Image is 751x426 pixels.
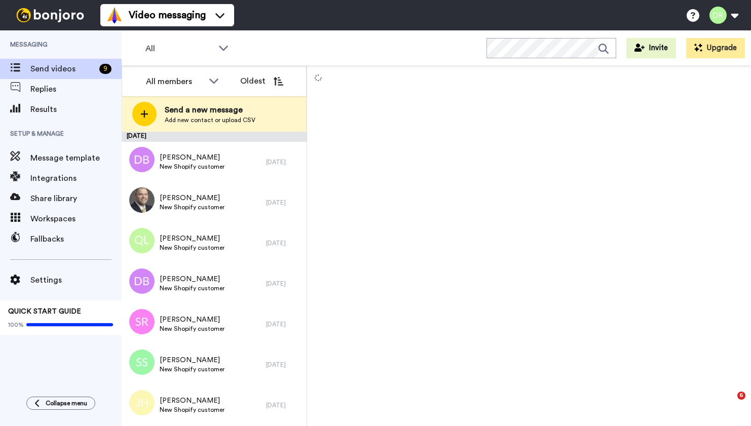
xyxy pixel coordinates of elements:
span: Settings [30,274,122,286]
span: [PERSON_NAME] [160,193,224,203]
span: [PERSON_NAME] [160,234,224,244]
div: [DATE] [266,239,302,247]
span: All [145,43,213,55]
span: [PERSON_NAME] [160,315,224,325]
span: Integrations [30,172,122,184]
span: Collapse menu [46,399,87,407]
span: [PERSON_NAME] [160,274,224,284]
div: [DATE] [266,199,302,207]
div: [DATE] [266,320,302,328]
span: Fallbacks [30,233,122,245]
span: New Shopify customer [160,325,224,333]
div: All members [146,75,204,88]
button: Oldest [233,71,291,91]
span: 100% [8,321,24,329]
span: New Shopify customer [160,406,224,414]
span: 6 [737,392,745,400]
span: Video messaging [129,8,206,22]
div: 9 [99,64,111,74]
span: New Shopify customer [160,163,224,171]
div: [DATE] [266,361,302,369]
span: [PERSON_NAME] [160,152,224,163]
img: 9fdc2e8f-8df0-47ed-b004-46991cb75e7f.jpg [129,187,155,213]
img: bj-logo-header-white.svg [12,8,88,22]
button: Collapse menu [26,397,95,410]
span: Results [30,103,122,115]
span: [PERSON_NAME] [160,396,224,406]
div: [DATE] [122,132,307,142]
div: [DATE] [266,280,302,288]
span: New Shopify customer [160,284,224,292]
span: QUICK START GUIDE [8,308,81,315]
iframe: Intercom live chat [717,392,741,416]
span: Send videos [30,63,95,75]
img: db.png [129,268,155,294]
span: Share library [30,192,122,205]
span: Add new contact or upload CSV [165,116,255,124]
div: [DATE] [266,158,302,166]
span: New Shopify customer [160,365,224,373]
button: Upgrade [686,38,745,58]
div: [DATE] [266,401,302,409]
span: Send a new message [165,104,255,116]
img: db.png [129,147,155,172]
button: Invite [626,38,676,58]
span: Message template [30,152,122,164]
img: vm-color.svg [106,7,123,23]
span: Replies [30,83,122,95]
img: ql.png [129,228,155,253]
img: jh.png [129,390,155,415]
span: New Shopify customer [160,203,224,211]
img: ss.png [129,350,155,375]
span: New Shopify customer [160,244,224,252]
span: Workspaces [30,213,122,225]
img: sr.png [129,309,155,334]
span: [PERSON_NAME] [160,355,224,365]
